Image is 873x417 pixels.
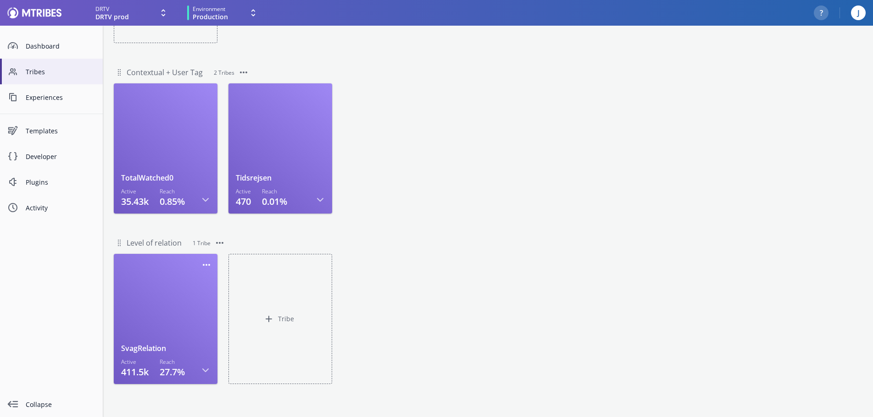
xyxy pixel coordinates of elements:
svg: Three Dots Symbol [214,237,225,248]
svg: Time Symbol [7,202,18,213]
span: Plugins [26,177,95,187]
h3: Reach [262,187,287,195]
h3: Reach [160,358,185,366]
span: Templates [26,126,95,136]
button: ? [814,5,829,20]
p: 27.7% [160,368,185,377]
h1: Tidsrejsen [236,173,325,183]
a: SvagRelationActive411.5kReach27.7% [114,254,217,384]
input: Untitled [127,237,182,248]
button: EnvironmentProduction [187,5,261,21]
svg: Code Snippet Symbol [7,151,18,162]
span: Developer [26,152,95,161]
svg: Three Dots Symbol [201,259,212,270]
span: Tribes [26,67,95,77]
a: TidsrejsenActive470Reach0.01% [228,83,332,214]
svg: DragHandle symbol [114,67,125,78]
p: 0.01% [262,197,287,206]
p: 470 [236,197,251,206]
svg: DragHandle symbol [114,237,125,248]
button: Open [197,362,214,379]
svg: Plugin Symbol [7,176,18,187]
a: TotalWatched0Active35.43kReach0.85% [114,83,217,214]
svg: Three Dots Symbol [316,89,327,100]
span: Production [193,13,228,21]
h3: Reach [160,187,185,195]
p: 411.5k [121,368,149,377]
svg: collapse [7,399,18,410]
span: Activity [26,203,95,213]
p: 0.85% [160,197,185,206]
input: Untitled [127,67,203,78]
span: 1 Tribe [193,239,211,247]
button: J [851,5,866,20]
svg: Expand drop down icon [248,7,259,18]
svg: People Symbol [7,66,18,77]
h3: Active [121,187,149,195]
svg: Three Dots Symbol [201,89,212,100]
span: Experiences [26,93,95,102]
button: Open [312,192,328,208]
svg: Content Symbol [7,92,18,103]
h3: Active [121,358,149,366]
span: Collapse [26,400,95,409]
button: Open [197,192,214,208]
span: Environment [193,5,225,13]
h3: Active [236,187,251,195]
span: DRTV [95,5,109,13]
svg: Expand drop down icon [158,7,169,18]
button: Tribe [228,254,332,384]
h1: SvagRelation [121,343,210,353]
span: Dashboard [26,41,95,51]
svg: Three Dots Symbol [238,67,249,78]
button: DRTVDRTV prod [95,5,169,21]
svg: Experiences Symbol [7,125,18,136]
span: 2 Tribes [214,69,234,77]
p: 35.43k [121,197,149,206]
svg: Dashboard Symbol [7,40,18,51]
span: DRTV prod [95,13,129,21]
h1: TotalWatched0 [121,173,210,183]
